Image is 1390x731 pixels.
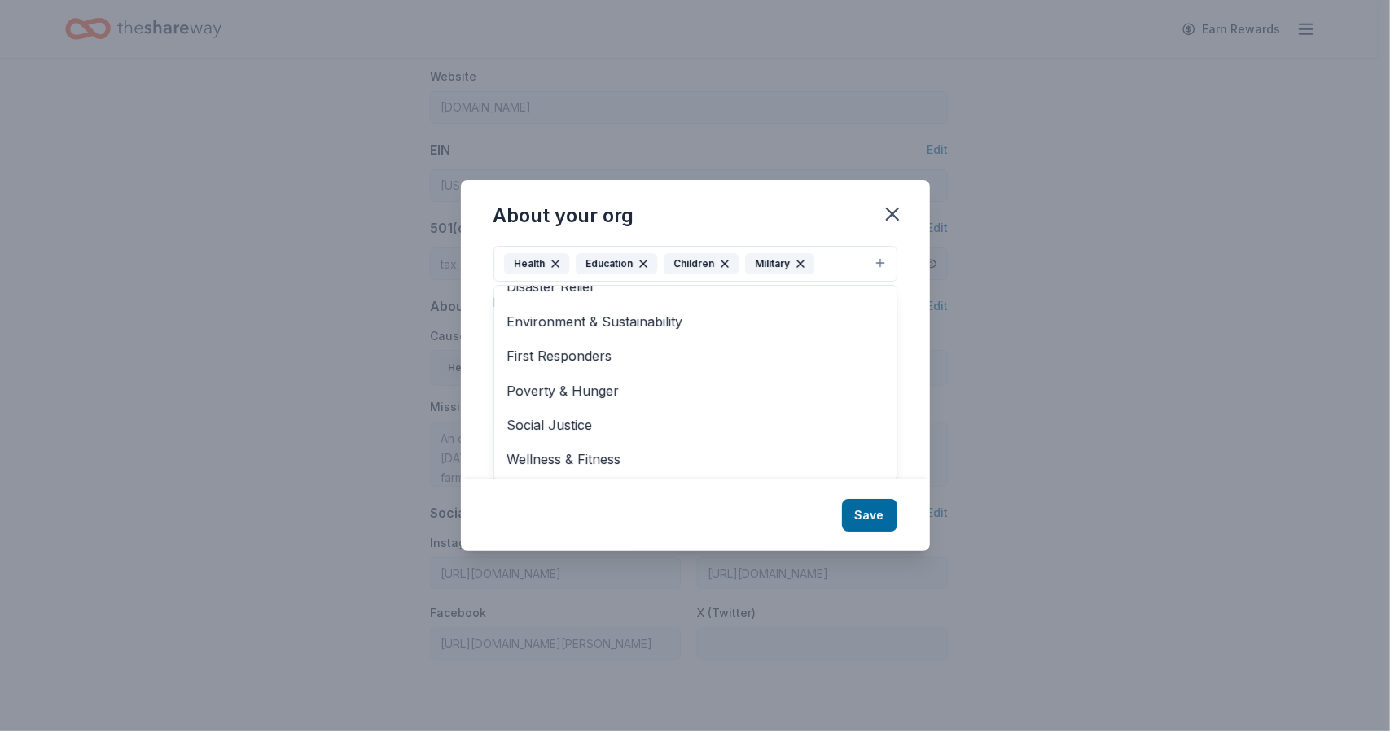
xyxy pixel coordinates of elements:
div: Health [504,253,569,274]
div: Education [576,253,657,274]
span: Social Justice [507,414,884,436]
div: Children [664,253,739,274]
span: Disaster Relief [507,276,884,297]
button: HealthEducationChildrenMilitary [493,246,897,282]
div: HealthEducationChildrenMilitary [493,285,897,480]
span: Environment & Sustainability [507,311,884,332]
span: First Responders [507,345,884,366]
span: Poverty & Hunger [507,380,884,401]
div: Military [745,253,814,274]
span: Wellness & Fitness [507,449,884,470]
